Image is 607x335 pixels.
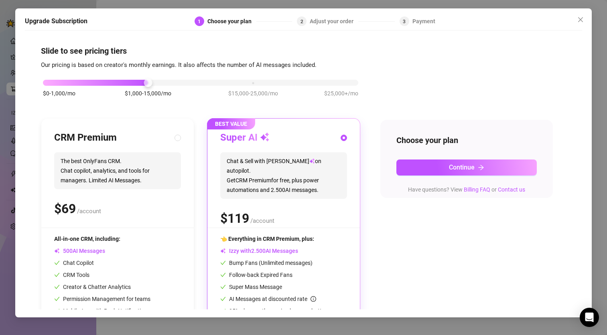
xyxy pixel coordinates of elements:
span: 👈 Everything in CRM Premium, plus: [220,236,314,242]
span: $1,000-15,000/mo [125,89,171,98]
span: close [577,16,584,23]
span: check [54,284,60,290]
span: 2 [300,18,303,24]
span: 3 [403,18,406,24]
span: check [54,272,60,278]
span: Close [574,16,587,23]
span: Chat Copilot [54,260,94,266]
span: info-circle [311,296,316,302]
div: Open Intercom Messenger [580,308,599,327]
span: 1 [198,18,201,24]
span: CRM Tools [54,272,89,278]
span: arrow-right [478,164,484,171]
span: Have questions? View or [408,186,525,193]
h4: Slide to see pricing tiers [41,45,566,57]
span: check [220,296,226,302]
span: Chat & Sell with [PERSON_NAME] on autopilot. Get CRM Premium for free, plus power automations and... [220,152,347,199]
button: Continuearrow-right [396,159,537,176]
span: $ [220,211,249,226]
h4: Choose your plan [396,135,537,146]
span: /account [77,208,101,215]
span: Izzy with AI Messages [220,248,298,254]
span: Follow-back Expired Fans [220,272,292,278]
span: $15,000-25,000/mo [228,89,278,98]
span: All-in-one CRM, including: [54,236,120,242]
span: Permission Management for teams [54,296,150,302]
span: check [220,272,226,278]
span: check [220,260,226,266]
h5: Upgrade Subscription [25,16,87,26]
a: Billing FAQ [464,186,490,193]
span: The best OnlyFans CRM. Chat copilot, analytics, and tools for managers. Limited AI Messages. [54,152,181,189]
span: Continue [449,163,475,171]
span: Bump Fans (Unlimited messages) [220,260,313,266]
div: Adjust your order [310,16,358,26]
span: BEST VALUE [207,118,255,129]
h3: CRM Premium [54,131,117,144]
div: Payment [412,16,435,26]
span: check [220,284,226,290]
span: Creator & Chatter Analytics [54,284,131,290]
span: check [54,308,60,314]
span: check [220,308,226,314]
h3: Super AI [220,131,270,144]
span: check [54,260,60,266]
span: $0-1,000/mo [43,89,75,98]
span: AI Messages [54,248,105,254]
a: Contact us [498,186,525,193]
div: Choose your plan [207,16,256,26]
button: Close [574,13,587,26]
span: Mobile App with Push Notifications [54,308,150,314]
span: check [54,296,60,302]
span: AI Messages at discounted rate [229,296,316,302]
span: Our pricing is based on creator's monthly earnings. It also affects the number of AI messages inc... [41,61,317,69]
span: /account [250,217,274,224]
span: $ [54,201,76,216]
span: 85% cheaper than using human chatters [220,308,329,314]
span: $25,000+/mo [324,89,358,98]
span: Super Mass Message [220,284,282,290]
